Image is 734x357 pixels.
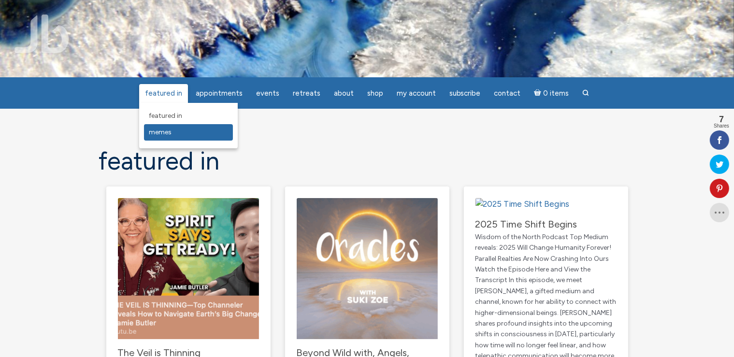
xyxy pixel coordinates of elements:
span: Contact [494,89,521,98]
span: Shop [367,89,383,98]
img: Beyond Wild with, Angels, Telepathy and Spirit Guides [297,198,438,339]
a: featured in [139,84,188,103]
a: Contact [489,84,527,103]
img: Jamie Butler. The Everyday Medium [14,14,69,53]
a: My Account [391,84,442,103]
span: Subscribe [449,89,481,98]
a: Retreats [287,84,326,103]
a: featured in [144,108,233,124]
a: About [328,84,360,103]
img: 2025 Time Shift Begins [475,198,570,211]
span: Shares [714,124,729,129]
a: Appointments [190,84,248,103]
span: Events [256,89,279,98]
i: Cart [534,89,544,98]
span: 0 items [543,90,569,97]
span: Memes [149,128,172,136]
span: featured in [145,89,182,98]
span: Retreats [293,89,320,98]
a: 2025 Time Shift Begins [475,218,577,230]
a: Memes [144,124,233,141]
a: Subscribe [444,84,487,103]
a: Shop [361,84,389,103]
a: Events [250,84,285,103]
h1: featured in [99,147,635,175]
span: 7 [714,115,729,124]
span: featured in [149,112,182,120]
span: My Account [397,89,436,98]
a: Cart0 items [529,83,575,103]
span: About [334,89,354,98]
span: Appointments [196,89,243,98]
img: The Veil is Thinning [118,198,259,339]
